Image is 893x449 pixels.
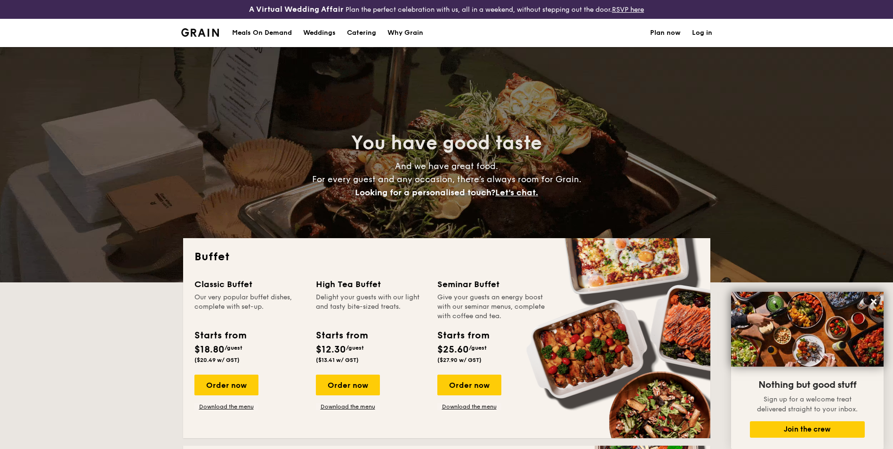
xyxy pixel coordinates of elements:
span: $18.80 [194,344,225,355]
a: Download the menu [194,403,258,410]
a: Meals On Demand [226,19,298,47]
a: Catering [341,19,382,47]
div: Delight your guests with our light and tasty bite-sized treats. [316,293,426,321]
a: RSVP here [612,6,644,14]
div: Plan the perfect celebration with us, all in a weekend, without stepping out the door. [176,4,718,15]
img: Grain [181,28,219,37]
a: Weddings [298,19,341,47]
div: Starts from [194,329,246,343]
div: Classic Buffet [194,278,305,291]
span: $12.30 [316,344,346,355]
div: Why Grain [387,19,423,47]
img: DSC07876-Edit02-Large.jpeg [731,292,884,367]
span: ($20.49 w/ GST) [194,357,240,363]
span: ($27.90 w/ GST) [437,357,482,363]
a: Logotype [181,28,219,37]
span: $25.60 [437,344,469,355]
span: Let's chat. [495,187,538,198]
button: Close [866,294,881,309]
div: Order now [194,375,258,395]
div: Order now [437,375,501,395]
div: High Tea Buffet [316,278,426,291]
div: Give your guests an energy boost with our seminar menus, complete with coffee and tea. [437,293,547,321]
span: ($13.41 w/ GST) [316,357,359,363]
a: Download the menu [437,403,501,410]
span: Nothing but good stuff [758,379,856,391]
a: Why Grain [382,19,429,47]
span: And we have great food. For every guest and any occasion, there’s always room for Grain. [312,161,581,198]
a: Plan now [650,19,681,47]
div: Starts from [437,329,489,343]
button: Join the crew [750,421,865,438]
div: Starts from [316,329,367,343]
a: Download the menu [316,403,380,410]
span: /guest [346,345,364,351]
h2: Buffet [194,249,699,265]
a: Log in [692,19,712,47]
div: Seminar Buffet [437,278,547,291]
h4: A Virtual Wedding Affair [249,4,344,15]
span: /guest [469,345,487,351]
span: /guest [225,345,242,351]
div: Weddings [303,19,336,47]
span: Sign up for a welcome treat delivered straight to your inbox. [757,395,858,413]
h1: Catering [347,19,376,47]
div: Our very popular buffet dishes, complete with set-up. [194,293,305,321]
span: You have good taste [351,132,542,154]
div: Order now [316,375,380,395]
span: Looking for a personalised touch? [355,187,495,198]
div: Meals On Demand [232,19,292,47]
